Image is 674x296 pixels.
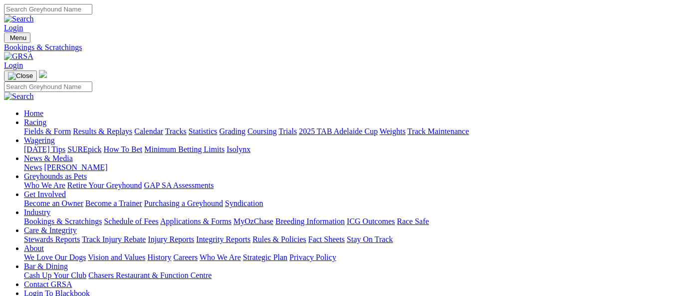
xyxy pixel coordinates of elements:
a: Schedule of Fees [104,217,158,225]
a: Who We Are [24,181,65,189]
a: Strategic Plan [243,253,287,261]
div: Bar & Dining [24,271,670,280]
a: [DATE] Tips [24,145,65,153]
a: Careers [173,253,198,261]
a: Bar & Dining [24,262,68,270]
div: About [24,253,670,262]
img: Search [4,14,34,23]
a: Track Injury Rebate [82,235,146,243]
a: 2025 TAB Adelaide Cup [299,127,378,135]
a: We Love Our Dogs [24,253,86,261]
a: Tracks [165,127,187,135]
a: Statistics [189,127,218,135]
a: Racing [24,118,46,126]
div: Racing [24,127,670,136]
a: Stewards Reports [24,235,80,243]
a: Login [4,61,23,69]
a: Coursing [247,127,277,135]
a: About [24,244,44,252]
a: Results & Replays [73,127,132,135]
a: Bookings & Scratchings [4,43,670,52]
a: Fields & Form [24,127,71,135]
a: History [147,253,171,261]
a: Race Safe [397,217,429,225]
a: Privacy Policy [289,253,336,261]
a: Login [4,23,23,32]
div: Wagering [24,145,670,154]
a: Breeding Information [275,217,345,225]
span: Menu [10,34,26,41]
a: Fact Sheets [308,235,345,243]
button: Toggle navigation [4,32,30,43]
a: Care & Integrity [24,226,77,234]
input: Search [4,4,92,14]
a: [PERSON_NAME] [44,163,107,171]
a: Vision and Values [88,253,145,261]
a: SUREpick [67,145,101,153]
a: Rules & Policies [252,235,306,243]
a: Bookings & Scratchings [24,217,102,225]
a: Trials [278,127,297,135]
a: Who We Are [200,253,241,261]
a: ICG Outcomes [347,217,395,225]
a: Home [24,109,43,117]
div: Get Involved [24,199,670,208]
a: Track Maintenance [408,127,469,135]
a: Weights [380,127,406,135]
img: Close [8,72,33,80]
a: Wagering [24,136,55,144]
div: Industry [24,217,670,226]
input: Search [4,81,92,92]
a: News [24,163,42,171]
a: GAP SA Assessments [144,181,214,189]
a: Stay On Track [347,235,393,243]
img: Search [4,92,34,101]
a: Become an Owner [24,199,83,207]
a: MyOzChase [233,217,273,225]
a: Calendar [134,127,163,135]
div: News & Media [24,163,670,172]
a: Chasers Restaurant & Function Centre [88,271,212,279]
a: Applications & Forms [160,217,231,225]
a: Retire Your Greyhound [67,181,142,189]
a: Greyhounds as Pets [24,172,87,180]
a: Purchasing a Greyhound [144,199,223,207]
img: GRSA [4,52,33,61]
button: Toggle navigation [4,70,37,81]
div: Greyhounds as Pets [24,181,670,190]
a: Industry [24,208,50,216]
a: Isolynx [226,145,250,153]
a: Get Involved [24,190,66,198]
a: Integrity Reports [196,235,250,243]
a: Cash Up Your Club [24,271,86,279]
a: Injury Reports [148,235,194,243]
img: logo-grsa-white.png [39,70,47,78]
a: News & Media [24,154,73,162]
a: How To Bet [104,145,143,153]
a: Syndication [225,199,263,207]
a: Contact GRSA [24,280,72,288]
div: Care & Integrity [24,235,670,244]
a: Become a Trainer [85,199,142,207]
a: Minimum Betting Limits [144,145,225,153]
a: Grading [220,127,245,135]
